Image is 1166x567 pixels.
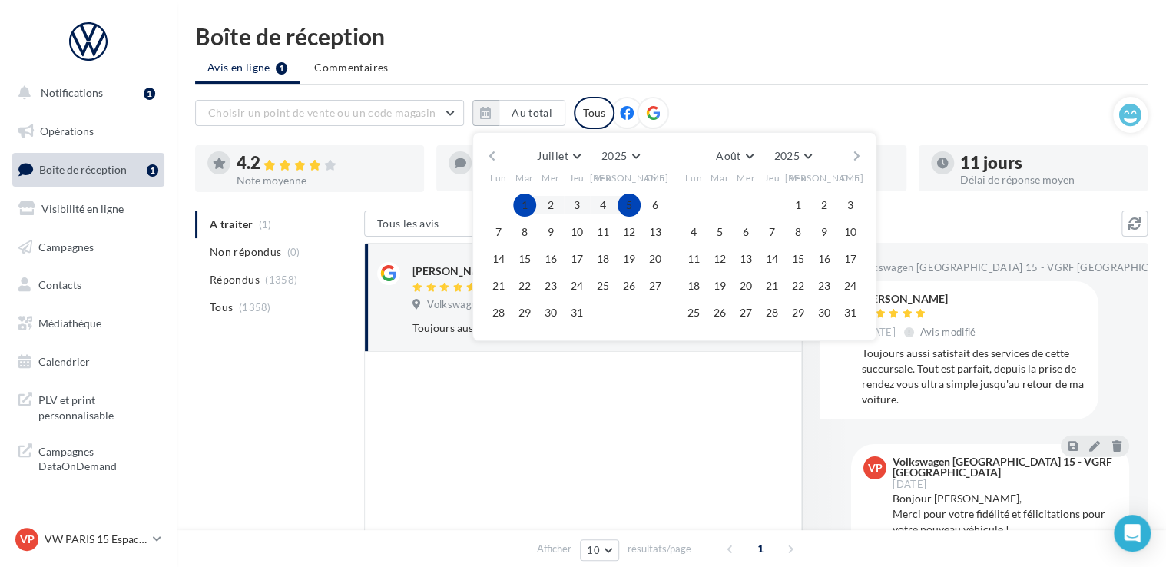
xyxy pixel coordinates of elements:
[208,106,436,119] span: Choisir un point de vente ou un code magasin
[210,272,260,287] span: Répondus
[513,301,536,324] button: 29
[565,274,588,297] button: 24
[685,171,702,184] span: Lun
[1114,515,1151,552] div: Open Intercom Messenger
[239,301,271,313] span: (1358)
[195,25,1148,48] div: Boîte de réception
[868,460,883,476] span: VP
[237,154,412,172] div: 4.2
[618,194,641,217] button: 5
[734,301,757,324] button: 27
[787,274,810,297] button: 22
[210,244,281,260] span: Non répondus
[734,274,757,297] button: 20
[144,88,155,100] div: 1
[708,274,731,297] button: 19
[710,145,759,167] button: Août
[839,274,862,297] button: 24
[618,220,641,244] button: 12
[9,346,167,378] a: Calendrier
[513,220,536,244] button: 8
[646,171,664,184] span: Dim
[862,326,896,340] span: [DATE]
[960,154,1135,171] div: 11 jours
[412,264,499,279] div: [PERSON_NAME]
[412,320,688,336] div: Toujours aussi satisfait des services de cette succursale. Tout est parfait, depuis la prise de r...
[41,202,124,215] span: Visibilité en ligne
[644,274,667,297] button: 27
[787,247,810,270] button: 15
[893,479,926,489] span: [DATE]
[364,211,518,237] button: Tous les avis
[287,246,300,258] span: (0)
[813,247,836,270] button: 16
[628,542,691,556] span: résultats/page
[591,247,614,270] button: 18
[513,274,536,297] button: 22
[839,247,862,270] button: 17
[737,171,755,184] span: Mer
[513,194,536,217] button: 1
[920,326,976,338] span: Avis modifié
[39,163,127,176] span: Boîte de réception
[764,171,780,184] span: Jeu
[841,171,860,184] span: Dim
[9,231,167,264] a: Campagnes
[20,532,35,547] span: VP
[716,149,740,162] span: Août
[195,100,464,126] button: Choisir un point de vente ou un code magasin
[813,194,836,217] button: 2
[862,293,979,304] div: [PERSON_NAME]
[12,525,164,554] a: VP VW PARIS 15 Espace Suffren
[210,300,233,315] span: Tous
[490,171,507,184] span: Lun
[565,247,588,270] button: 17
[9,193,167,225] a: Visibilité en ligne
[760,220,783,244] button: 7
[734,247,757,270] button: 13
[38,317,101,330] span: Médiathèque
[487,220,510,244] button: 7
[591,274,614,297] button: 25
[9,435,167,480] a: Campagnes DataOnDemand
[787,301,810,324] button: 29
[40,124,94,138] span: Opérations
[682,301,705,324] button: 25
[618,247,641,270] button: 19
[618,274,641,297] button: 26
[748,536,773,561] span: 1
[813,301,836,324] button: 30
[487,301,510,324] button: 28
[38,355,90,368] span: Calendrier
[644,247,667,270] button: 20
[515,171,534,184] span: Mar
[9,307,167,340] a: Médiathèque
[537,542,571,556] span: Afficher
[591,220,614,244] button: 11
[565,220,588,244] button: 10
[682,274,705,297] button: 18
[839,301,862,324] button: 31
[487,247,510,270] button: 14
[813,220,836,244] button: 9
[45,532,147,547] p: VW PARIS 15 Espace Suffren
[41,86,103,99] span: Notifications
[539,247,562,270] button: 16
[38,278,81,291] span: Contacts
[787,220,810,244] button: 8
[265,274,297,286] span: (1358)
[539,301,562,324] button: 30
[711,171,729,184] span: Mar
[565,301,588,324] button: 31
[38,390,158,423] span: PLV et print personnalisable
[539,220,562,244] button: 9
[9,77,161,109] button: Notifications 1
[487,274,510,297] button: 21
[682,247,705,270] button: 11
[734,220,757,244] button: 6
[644,194,667,217] button: 6
[839,194,862,217] button: 3
[472,100,565,126] button: Au total
[574,97,614,129] div: Tous
[893,456,1114,478] div: Volkswagen [GEOGRAPHIC_DATA] 15 - VGRF [GEOGRAPHIC_DATA]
